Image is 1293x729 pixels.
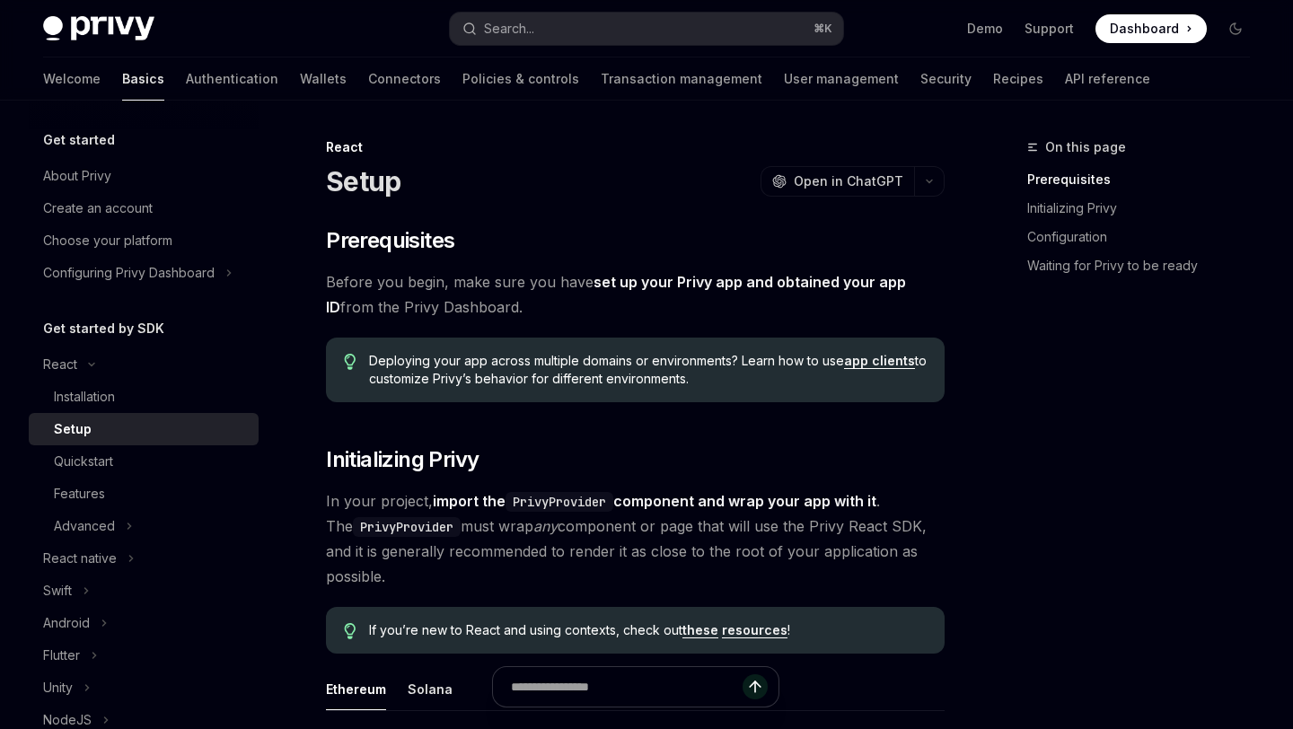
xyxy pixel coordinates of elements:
span: Prerequisites [326,226,454,255]
a: these [682,622,718,638]
a: Waiting for Privy to be ready [1027,251,1264,280]
button: Search...⌘K [450,13,842,45]
a: app clients [844,353,915,369]
div: Installation [54,386,115,408]
div: Advanced [54,515,115,537]
div: Features [54,483,105,505]
span: Dashboard [1110,20,1179,38]
code: PrivyProvider [506,492,613,512]
a: API reference [1065,57,1150,101]
h5: Get started [43,129,115,151]
a: Setup [29,413,259,445]
div: About Privy [43,165,111,187]
a: Wallets [300,57,347,101]
a: Choose your platform [29,224,259,257]
div: Flutter [43,645,80,666]
div: Unity [43,677,73,698]
a: Quickstart [29,445,259,478]
span: In your project, . The must wrap component or page that will use the Privy React SDK, and it is g... [326,488,945,589]
a: Recipes [993,57,1043,101]
svg: Tip [344,623,356,639]
strong: import the component and wrap your app with it [433,492,876,510]
a: Initializing Privy [1027,194,1264,223]
div: Swift [43,580,72,602]
a: resources [722,622,787,638]
a: Installation [29,381,259,413]
a: Transaction management [601,57,762,101]
span: Initializing Privy [326,445,479,474]
a: Demo [967,20,1003,38]
a: Features [29,478,259,510]
span: Before you begin, make sure you have from the Privy Dashboard. [326,269,945,320]
span: Deploying your app across multiple domains or environments? Learn how to use to customize Privy’s... [369,352,927,388]
a: Dashboard [1095,14,1207,43]
a: Create an account [29,192,259,224]
span: If you’re new to React and using contexts, check out ! [369,621,927,639]
div: Setup [54,418,92,440]
a: set up your Privy app and obtained your app ID [326,273,906,317]
a: Authentication [186,57,278,101]
div: Search... [484,18,534,40]
a: Basics [122,57,164,101]
img: dark logo [43,16,154,41]
button: Toggle dark mode [1221,14,1250,43]
div: Configuring Privy Dashboard [43,262,215,284]
button: Open in ChatGPT [761,166,914,197]
div: React native [43,548,117,569]
a: Welcome [43,57,101,101]
div: Android [43,612,90,634]
a: Policies & controls [462,57,579,101]
span: Open in ChatGPT [794,172,903,190]
h5: Get started by SDK [43,318,164,339]
div: React [326,138,945,156]
div: Quickstart [54,451,113,472]
a: Configuration [1027,223,1264,251]
span: ⌘ K [814,22,832,36]
div: React [43,354,77,375]
span: On this page [1045,136,1126,158]
em: any [533,517,558,535]
code: PrivyProvider [353,517,461,537]
a: Connectors [368,57,441,101]
a: Prerequisites [1027,165,1264,194]
a: User management [784,57,899,101]
a: About Privy [29,160,259,192]
a: Security [920,57,972,101]
div: Create an account [43,198,153,219]
h1: Setup [326,165,400,198]
a: Support [1025,20,1074,38]
div: Choose your platform [43,230,172,251]
button: Send message [743,674,768,699]
svg: Tip [344,354,356,370]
